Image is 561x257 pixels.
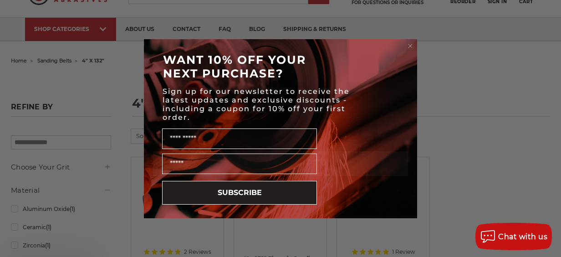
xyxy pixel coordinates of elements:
[498,232,547,241] span: Chat with us
[475,223,552,250] button: Chat with us
[162,181,317,205] button: SUBSCRIBE
[163,87,350,122] span: Sign up for our newsletter to receive the latest updates and exclusive discounts - including a co...
[163,53,306,80] span: WANT 10% OFF YOUR NEXT PURCHASE?
[162,154,317,174] input: Email
[406,41,415,51] button: Close dialog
